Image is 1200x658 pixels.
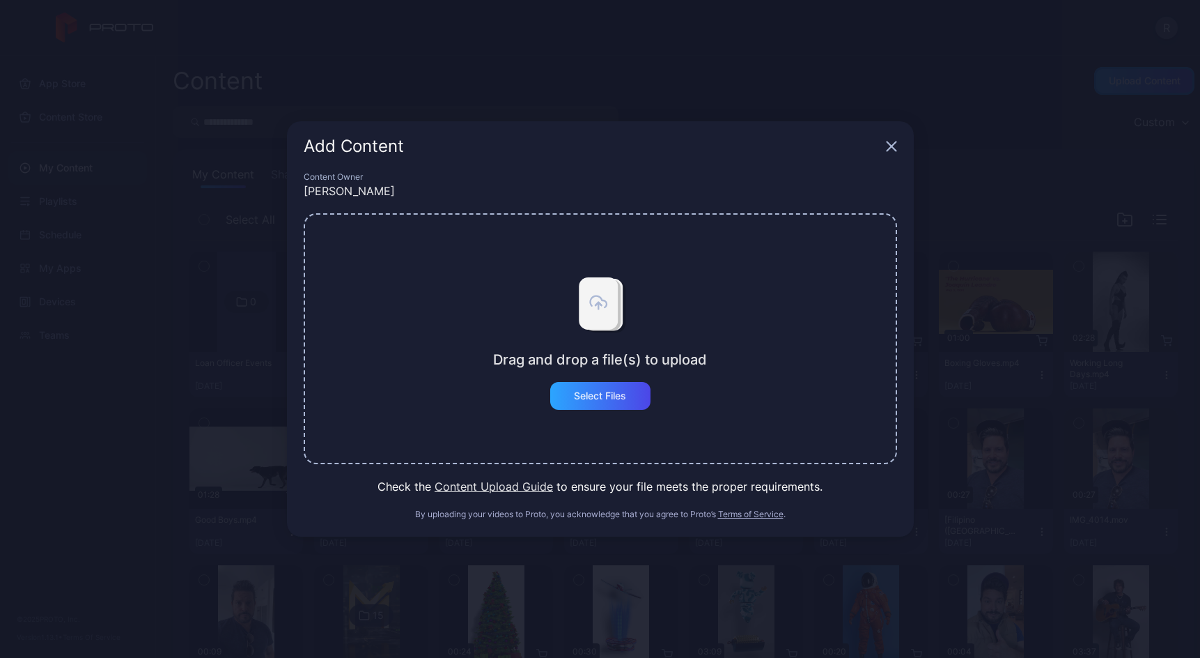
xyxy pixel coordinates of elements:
[304,138,880,155] div: Add Content
[493,351,707,368] div: Drag and drop a file(s) to upload
[304,478,897,495] div: Check the to ensure your file meets the proper requirements.
[304,171,897,183] div: Content Owner
[718,509,784,520] button: Terms of Service
[304,183,897,199] div: [PERSON_NAME]
[435,478,553,495] button: Content Upload Guide
[304,509,897,520] div: By uploading your videos to Proto, you acknowledge that you agree to Proto’s .
[574,390,626,401] div: Select Files
[550,382,650,410] button: Select Files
